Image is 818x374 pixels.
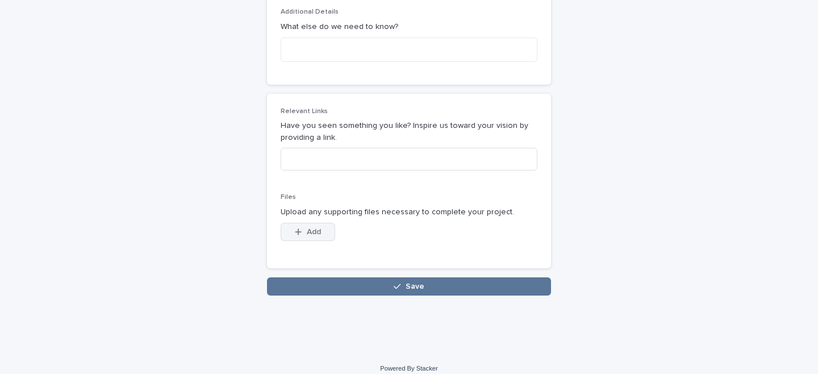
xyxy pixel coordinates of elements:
span: Add [307,228,321,236]
button: Add [281,223,335,241]
a: Powered By Stacker [380,365,437,372]
span: Additional Details [281,9,339,15]
span: Relevant Links [281,108,328,115]
p: Upload any supporting files necessary to complete your project. [281,206,537,218]
span: Files [281,194,296,201]
span: Save [406,282,424,290]
p: Have you seen something you like? Inspire us toward your vision by providing a link. [281,120,537,144]
button: Save [267,277,551,296]
p: What else do we need to know? [281,21,537,33]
